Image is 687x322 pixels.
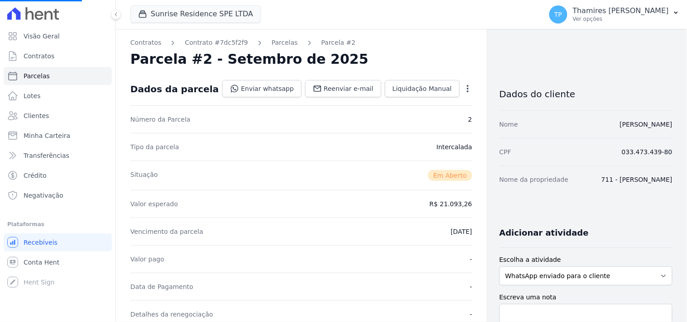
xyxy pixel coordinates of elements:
label: Escreva uma nota [500,293,673,302]
span: Conta Hent [24,258,59,267]
a: Minha Carteira [4,127,112,145]
dd: 033.473.439-80 [622,147,673,156]
a: Contrato #7dc5f2f9 [185,38,248,47]
dd: 2 [468,115,472,124]
a: Recebíveis [4,233,112,251]
a: Visão Geral [4,27,112,45]
a: Negativação [4,186,112,204]
dt: Nome [500,120,518,129]
span: Recebíveis [24,238,58,247]
h3: Dados do cliente [500,89,673,99]
span: Liquidação Manual [393,84,452,93]
a: Parcelas [4,67,112,85]
a: Contratos [130,38,161,47]
dt: Detalhes da renegociação [130,310,213,319]
dt: Data de Pagamento [130,282,193,291]
label: Escolha a atividade [500,255,673,265]
span: Em Aberto [428,170,472,181]
h2: Parcela #2 - Setembro de 2025 [130,51,369,67]
dt: Número da Parcela [130,115,191,124]
dd: Intercalada [437,142,472,152]
dt: CPF [500,147,511,156]
span: Visão Geral [24,32,60,41]
span: Crédito [24,171,47,180]
a: Reenviar e-mail [305,80,381,97]
dd: [DATE] [451,227,472,236]
span: TP [554,11,562,18]
span: Minha Carteira [24,131,70,140]
span: Negativação [24,191,63,200]
dt: Nome da propriedade [500,175,569,184]
span: Reenviar e-mail [324,84,374,93]
button: Sunrise Residence SPE LTDA [130,5,261,23]
a: Transferências [4,147,112,165]
a: Liquidação Manual [385,80,460,97]
a: Parcela #2 [322,38,356,47]
a: Contratos [4,47,112,65]
dt: Vencimento da parcela [130,227,203,236]
span: Clientes [24,111,49,120]
a: Parcelas [272,38,298,47]
p: Ver opções [573,15,669,23]
dd: - [470,255,472,264]
dt: Tipo da parcela [130,142,179,152]
span: Contratos [24,52,54,61]
button: TP Thamires [PERSON_NAME] Ver opções [542,2,687,27]
p: Thamires [PERSON_NAME] [573,6,669,15]
a: [PERSON_NAME] [620,121,673,128]
dd: R$ 21.093,26 [429,199,472,208]
a: Lotes [4,87,112,105]
span: Transferências [24,151,69,160]
a: Enviar whatsapp [222,80,302,97]
a: Conta Hent [4,253,112,271]
div: Plataformas [7,219,108,230]
dt: Valor esperado [130,199,178,208]
dt: Valor pago [130,255,164,264]
h3: Adicionar atividade [500,227,589,238]
a: Crédito [4,166,112,185]
nav: Breadcrumb [130,38,472,47]
dt: Situação [130,170,158,181]
dd: - [470,310,472,319]
div: Dados da parcela [130,84,219,95]
a: Clientes [4,107,112,125]
dd: - [470,282,472,291]
span: Lotes [24,91,41,100]
dd: 711 - [PERSON_NAME] [601,175,673,184]
span: Parcelas [24,71,50,80]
